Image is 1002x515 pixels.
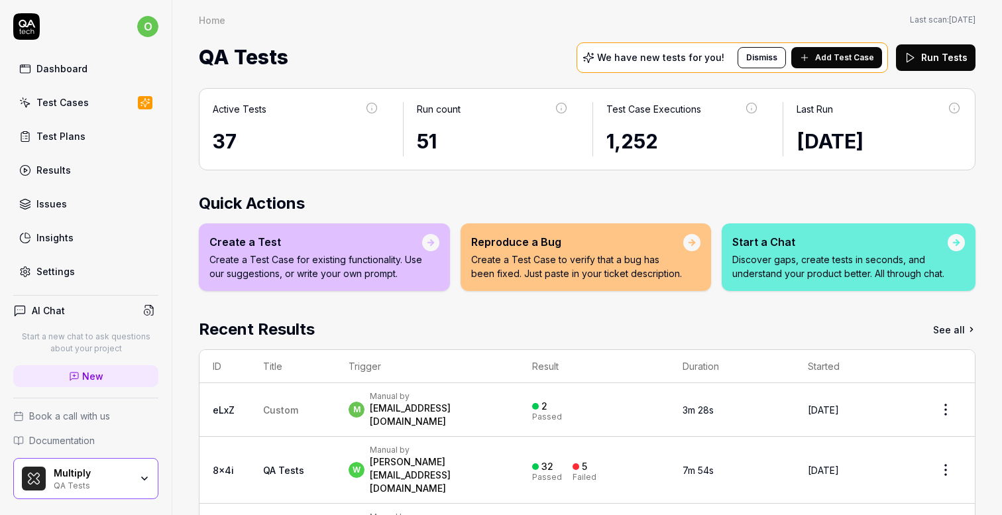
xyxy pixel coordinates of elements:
[582,461,587,473] div: 5
[199,317,315,341] h2: Recent Results
[213,127,379,156] div: 37
[519,350,669,383] th: Result
[541,400,547,412] div: 2
[606,127,759,156] div: 1,252
[949,15,975,25] time: [DATE]
[910,14,975,26] button: Last scan:[DATE]
[471,253,683,280] p: Create a Test Case to verify that a bug has been fixed. Just paste in your ticket description.
[732,253,948,280] p: Discover gaps, create tests in seconds, and understand your product better. All through chat.
[29,409,110,423] span: Book a call with us
[22,467,46,490] img: Multiply Logo
[250,350,335,383] th: Title
[36,231,74,245] div: Insights
[54,467,131,479] div: Multiply
[417,127,569,156] div: 51
[896,44,975,71] button: Run Tests
[13,458,158,499] button: Multiply LogoMultiplyQA Tests
[370,455,506,495] div: [PERSON_NAME][EMAIL_ADDRESS][DOMAIN_NAME]
[815,52,874,64] span: Add Test Case
[13,123,158,149] a: Test Plans
[732,234,948,250] div: Start a Chat
[417,102,461,116] div: Run count
[349,462,364,478] span: w
[13,89,158,115] a: Test Cases
[532,413,562,421] div: Passed
[606,102,701,116] div: Test Case Executions
[199,350,250,383] th: ID
[199,40,288,75] span: QA Tests
[573,473,596,481] div: Failed
[669,350,795,383] th: Duration
[335,350,519,383] th: Trigger
[795,350,916,383] th: Started
[13,225,158,251] a: Insights
[137,13,158,40] button: o
[13,365,158,387] a: New
[199,192,975,215] h2: Quick Actions
[36,264,75,278] div: Settings
[13,433,158,447] a: Documentation
[910,14,975,26] span: Last scan:
[36,95,89,109] div: Test Cases
[13,409,158,423] a: Book a call with us
[213,102,266,116] div: Active Tests
[36,163,71,177] div: Results
[541,461,553,473] div: 32
[370,445,506,455] div: Manual by
[137,16,158,37] span: o
[370,402,506,428] div: [EMAIL_ADDRESS][DOMAIN_NAME]
[13,56,158,82] a: Dashboard
[54,479,131,490] div: QA Tests
[263,404,298,416] span: Custom
[683,465,714,476] time: 7m 54s
[933,317,975,341] a: See all
[797,102,833,116] div: Last Run
[199,13,225,27] div: Home
[808,404,839,416] time: [DATE]
[597,53,724,62] p: We have new tests for you!
[36,129,85,143] div: Test Plans
[797,129,863,153] time: [DATE]
[13,191,158,217] a: Issues
[29,433,95,447] span: Documentation
[209,234,422,250] div: Create a Test
[349,402,364,418] span: m
[213,404,235,416] a: eLxZ
[13,331,158,355] p: Start a new chat to ask questions about your project
[791,47,882,68] button: Add Test Case
[82,369,103,383] span: New
[32,304,65,317] h4: AI Chat
[36,62,87,76] div: Dashboard
[213,465,234,476] a: 8x4i
[13,258,158,284] a: Settings
[808,465,839,476] time: [DATE]
[683,404,714,416] time: 3m 28s
[13,157,158,183] a: Results
[471,234,683,250] div: Reproduce a Bug
[532,473,562,481] div: Passed
[209,253,422,280] p: Create a Test Case for existing functionality. Use our suggestions, or write your own prompt.
[36,197,67,211] div: Issues
[738,47,786,68] button: Dismiss
[370,391,506,402] div: Manual by
[263,465,304,476] a: QA Tests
